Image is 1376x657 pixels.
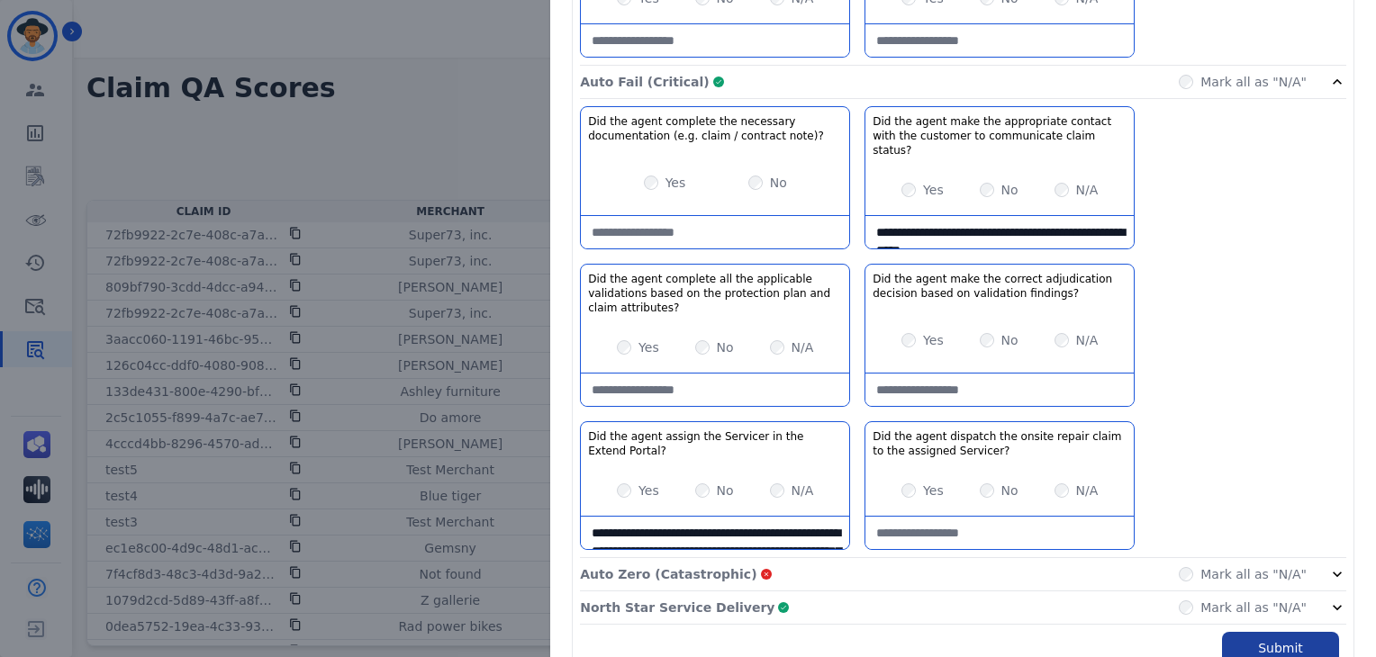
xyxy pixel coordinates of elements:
h3: Did the agent complete the necessary documentation (e.g. claim / contract note)? [588,114,842,143]
label: N/A [1076,481,1099,499]
label: Yes [638,338,659,356]
label: Yes [665,174,686,192]
label: Yes [638,481,659,499]
label: Mark all as "N/A" [1200,598,1307,616]
label: Yes [923,481,944,499]
h3: Did the agent make the appropriate contact with the customer to communicate claim status? [873,114,1127,157]
label: N/A [792,338,814,356]
label: Mark all as "N/A" [1200,73,1307,91]
label: N/A [792,481,814,499]
label: Mark all as "N/A" [1200,565,1307,583]
p: Auto Fail (Critical) [580,73,709,91]
label: N/A [1076,331,1099,349]
label: No [717,481,734,499]
h3: Did the agent complete all the applicable validations based on the protection plan and claim attr... [588,272,842,315]
label: No [1001,181,1018,199]
label: No [1001,481,1018,499]
p: Auto Zero (Catastrophic) [580,565,756,583]
h3: Did the agent make the correct adjudication decision based on validation findings? [873,272,1127,301]
label: No [770,174,787,192]
h3: Did the agent dispatch the onsite repair claim to the assigned Servicer? [873,429,1127,458]
label: No [717,338,734,356]
label: N/A [1076,181,1099,199]
label: Yes [923,331,944,349]
h3: Did the agent assign the Servicer in the Extend Portal? [588,429,842,458]
label: Yes [923,181,944,199]
p: North Star Service Delivery [580,598,774,616]
label: No [1001,331,1018,349]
